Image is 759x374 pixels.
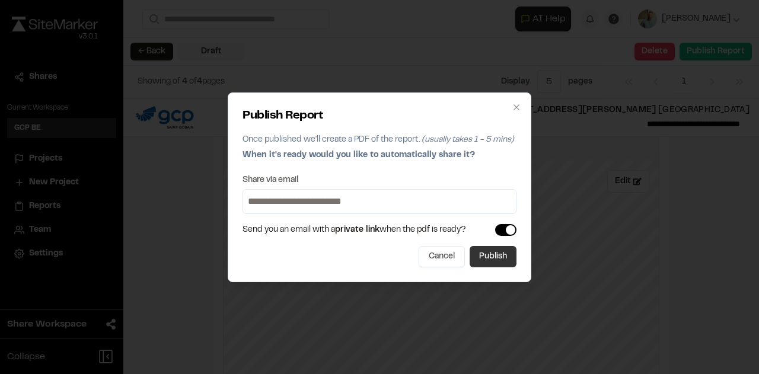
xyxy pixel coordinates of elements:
[243,223,466,236] span: Send you an email with a when the pdf is ready?
[419,246,465,267] button: Cancel
[422,136,514,143] span: (usually takes 1 - 5 mins)
[243,107,516,125] h2: Publish Report
[243,152,475,159] span: When it's ready would you like to automatically share it?
[470,246,516,267] button: Publish
[335,226,379,234] span: private link
[243,133,516,146] p: Once published we'll create a PDF of the report.
[243,176,298,184] label: Share via email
